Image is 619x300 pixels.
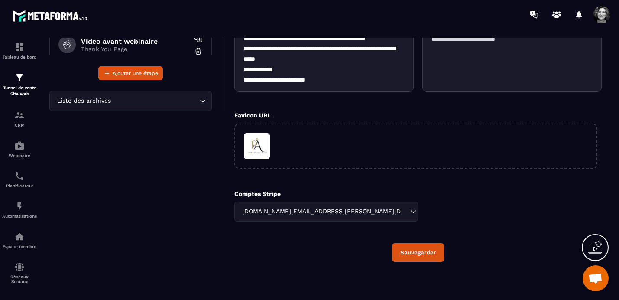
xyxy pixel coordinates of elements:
a: schedulerschedulerPlanificateur [2,164,37,195]
a: automationsautomationsAutomatisations [2,195,37,225]
p: Webinaire [2,153,37,158]
img: scheduler [14,171,25,181]
input: Search for option [402,207,408,216]
img: social-network [14,262,25,272]
span: [DOMAIN_NAME][EMAIL_ADDRESS][PERSON_NAME][DOMAIN_NAME] [240,207,402,216]
img: automations [14,140,25,151]
input: Search for option [113,96,198,106]
p: Planificateur [2,183,37,188]
img: formation [14,42,25,52]
button: Sauvegarder [392,243,444,262]
div: Search for option [49,91,212,111]
img: formation [14,110,25,121]
button: Ajouter une étape [98,66,163,80]
a: automationsautomationsWebinaire [2,134,37,164]
div: Ouvrir le chat [583,265,609,291]
span: Ajouter une étape [113,69,158,78]
a: formationformationTunnel de vente Site web [2,66,37,104]
p: Comptes Stripe [234,190,418,197]
label: Favicon URL [234,112,271,119]
h6: Video avant webinaire [81,37,189,46]
p: Tableau de bord [2,55,37,59]
span: Liste des archives [55,96,113,106]
p: Thank You Page [81,46,189,52]
a: formationformationTableau de bord [2,36,37,66]
img: trash [194,47,203,55]
img: formation [14,72,25,83]
img: automations [14,232,25,242]
a: formationformationCRM [2,104,37,134]
img: automations [14,201,25,212]
a: automationsautomationsEspace membre [2,225,37,255]
p: Réseaux Sociaux [2,274,37,284]
p: CRM [2,123,37,127]
div: Search for option [234,202,418,222]
img: logo [12,8,90,24]
a: social-networksocial-networkRéseaux Sociaux [2,255,37,290]
p: Automatisations [2,214,37,218]
p: Tunnel de vente Site web [2,85,37,97]
p: Espace membre [2,244,37,249]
